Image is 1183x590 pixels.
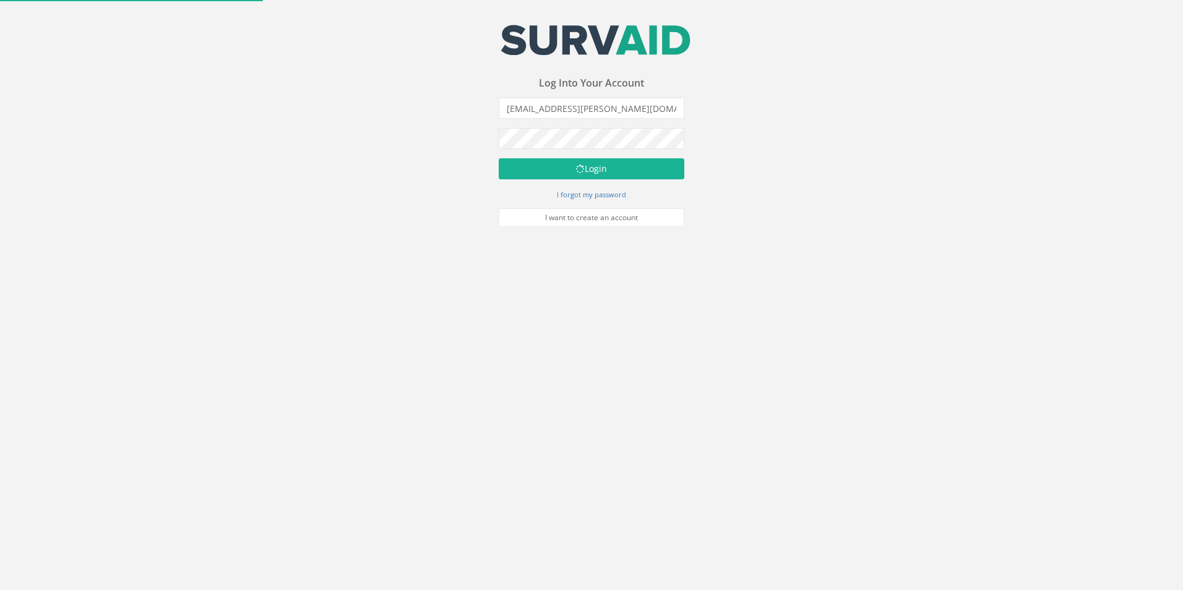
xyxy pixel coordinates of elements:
a: I want to create an account [499,208,684,227]
a: I forgot my password [557,189,626,200]
input: Email [499,98,684,119]
small: I forgot my password [557,190,626,199]
button: Login [499,158,684,179]
h3: Log Into Your Account [499,78,684,89]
